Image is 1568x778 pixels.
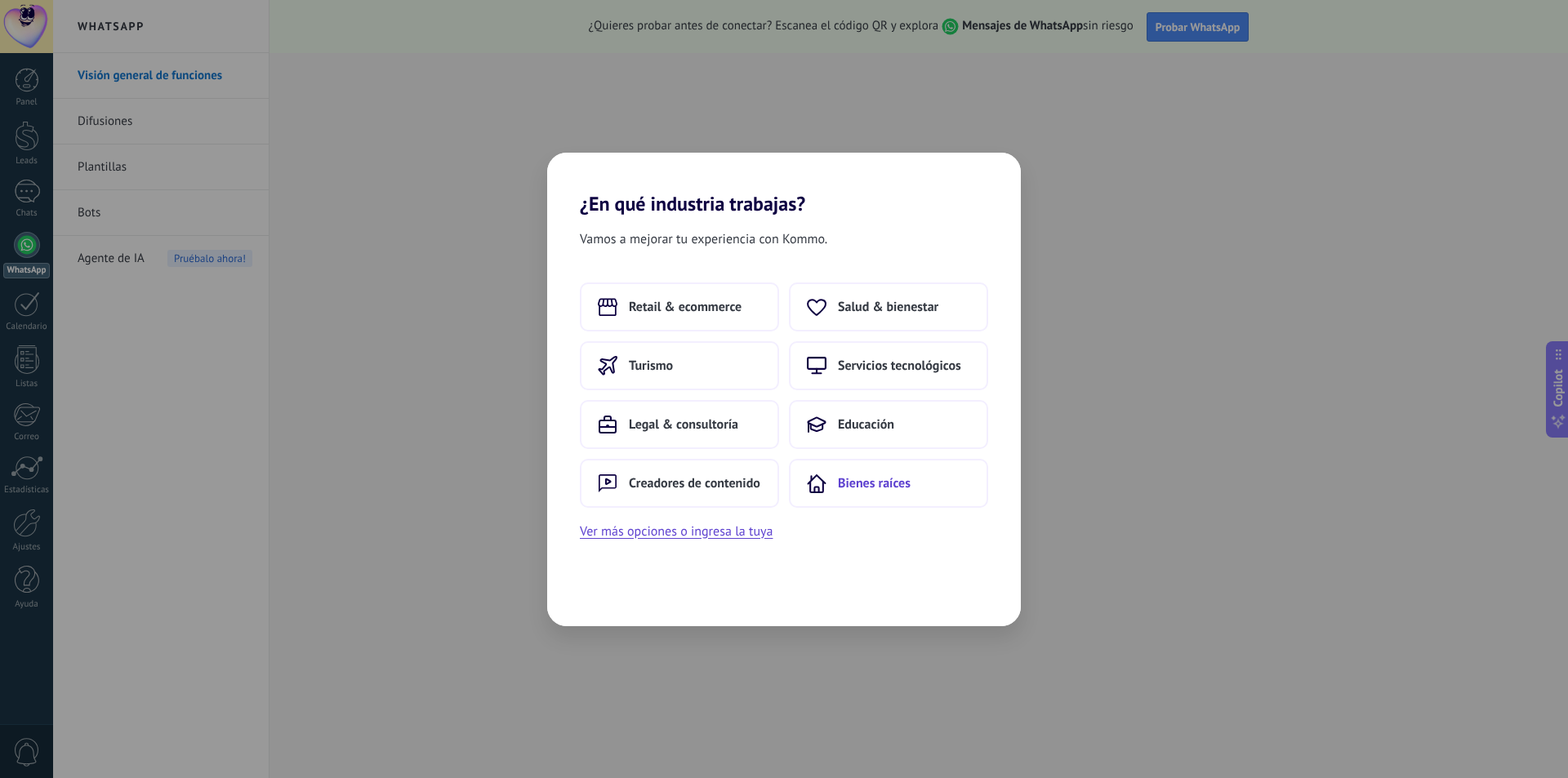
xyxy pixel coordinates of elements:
button: Bienes raíces [789,459,988,508]
button: Creadores de contenido [580,459,779,508]
span: Servicios tecnológicos [838,358,961,374]
button: Legal & consultoría [580,400,779,449]
button: Educación [789,400,988,449]
button: Turismo [580,341,779,390]
span: Bienes raíces [838,475,911,491]
span: Legal & consultoría [629,416,738,433]
span: Educación [838,416,894,433]
button: Salud & bienestar [789,282,988,331]
span: Creadores de contenido [629,475,760,491]
span: Vamos a mejorar tu experiencia con Kommo. [580,229,827,250]
span: Salud & bienestar [838,299,938,315]
button: Servicios tecnológicos [789,341,988,390]
h2: ¿En qué industria trabajas? [547,153,1021,216]
span: Retail & ecommerce [629,299,742,315]
button: Ver más opciones o ingresa la tuya [580,521,773,542]
button: Retail & ecommerce [580,282,779,331]
span: Turismo [629,358,673,374]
